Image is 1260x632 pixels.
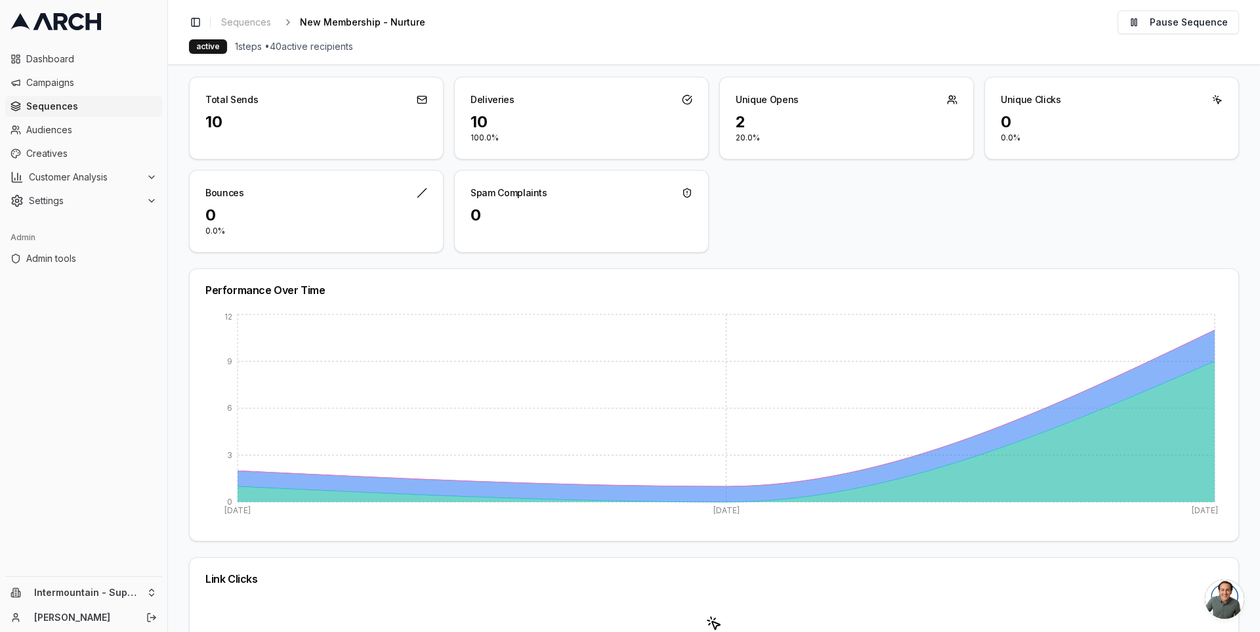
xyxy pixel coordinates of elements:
span: Sequences [221,16,271,29]
div: 0 [205,205,427,226]
span: Dashboard [26,53,157,66]
span: Creatives [26,147,157,160]
p: 0.0% [1001,133,1223,143]
a: Campaigns [5,72,162,93]
div: Total Sends [205,93,258,106]
tspan: 9 [227,356,232,366]
button: Pause Sequence [1118,11,1239,34]
p: 0.0% [205,226,427,236]
span: Customer Analysis [29,171,141,184]
div: Performance Over Time [205,285,1223,295]
button: Log out [142,608,161,627]
tspan: 3 [227,450,232,460]
p: 100.0% [471,133,692,143]
tspan: [DATE] [224,505,251,515]
span: Campaigns [26,76,157,89]
span: Audiences [26,123,157,137]
tspan: 12 [224,312,232,322]
tspan: 0 [227,497,232,507]
button: Customer Analysis [5,167,162,188]
div: active [189,39,227,54]
tspan: [DATE] [1192,505,1218,515]
a: Admin tools [5,248,162,269]
div: Open chat [1205,579,1244,619]
tspan: 6 [227,403,232,413]
div: Admin [5,227,162,248]
div: Bounces [205,186,244,200]
div: Spam Complaints [471,186,547,200]
span: 1 steps • 40 active recipients [235,40,353,53]
div: 10 [205,112,427,133]
div: 0 [1001,112,1223,133]
div: 2 [736,112,957,133]
tspan: [DATE] [713,505,740,515]
button: Intermountain - Superior Water & Air [5,582,162,603]
a: [PERSON_NAME] [34,611,132,624]
p: 20.0% [736,133,957,143]
a: Sequences [216,13,276,32]
div: Unique Opens [736,93,799,106]
span: Sequences [26,100,157,113]
button: Settings [5,190,162,211]
span: Admin tools [26,252,157,265]
span: New Membership - Nurture [300,16,425,29]
div: 0 [471,205,692,226]
span: Intermountain - Superior Water & Air [34,587,141,599]
div: 10 [471,112,692,133]
span: Settings [29,194,141,207]
div: Deliveries [471,93,514,106]
a: Dashboard [5,49,162,70]
a: Audiences [5,119,162,140]
nav: breadcrumb [216,13,446,32]
a: Creatives [5,143,162,164]
a: Sequences [5,96,162,117]
div: Unique Clicks [1001,93,1060,106]
div: Link Clicks [205,574,1223,584]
